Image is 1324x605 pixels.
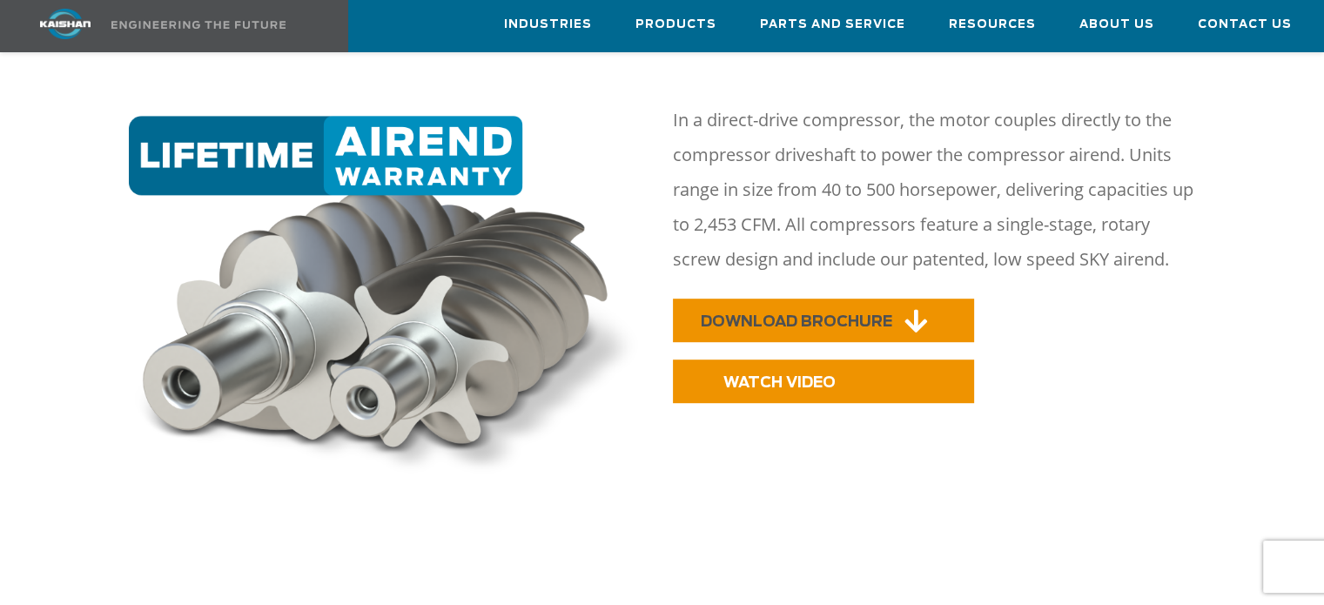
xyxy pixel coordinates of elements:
span: Resources [949,15,1036,35]
a: About Us [1079,1,1154,48]
a: WATCH VIDEO [673,360,974,403]
a: Resources [949,1,1036,48]
p: In a direct-drive compressor, the motor couples directly to the compressor driveshaft to power th... [673,103,1202,277]
a: Contact Us [1198,1,1292,48]
span: Industries [504,15,592,35]
img: warranty [122,116,652,485]
span: DOWNLOAD BROCHURE [701,314,892,329]
span: About Us [1079,15,1154,35]
a: Products [635,1,716,48]
span: Contact Us [1198,15,1292,35]
a: Industries [504,1,592,48]
span: WATCH VIDEO [723,375,836,390]
a: Parts and Service [760,1,905,48]
a: DOWNLOAD BROCHURE [673,299,974,342]
span: Products [635,15,716,35]
span: Parts and Service [760,15,905,35]
img: Engineering the future [111,21,286,29]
